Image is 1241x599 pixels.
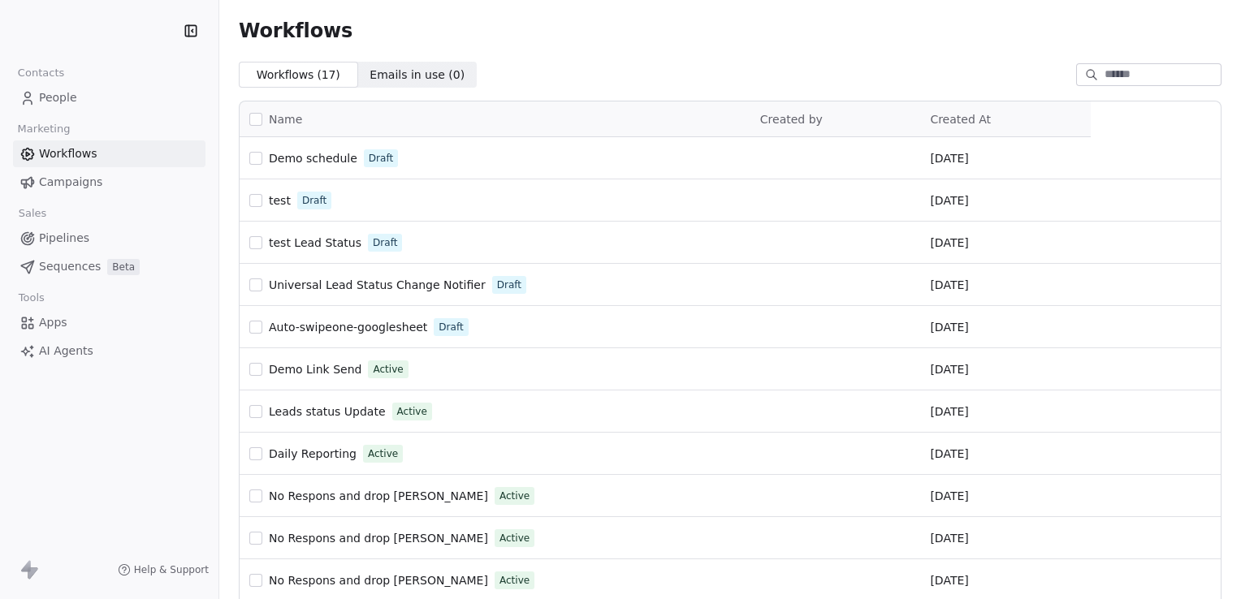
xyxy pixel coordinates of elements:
[269,236,361,249] span: test Lead Status
[373,362,403,377] span: Active
[269,405,386,418] span: Leads status Update
[930,361,968,377] span: [DATE]
[13,309,205,336] a: Apps
[13,169,205,196] a: Campaigns
[760,113,823,126] span: Created by
[269,235,361,251] a: test Lead Status
[499,489,530,503] span: Active
[39,258,101,275] span: Sequences
[11,201,54,226] span: Sales
[930,572,968,588] span: [DATE]
[269,150,357,166] a: Demo schedule
[930,530,968,546] span: [DATE]
[368,446,398,461] span: Active
[930,113,991,126] span: Created At
[930,446,968,462] span: [DATE]
[39,230,89,247] span: Pipelines
[930,488,968,504] span: [DATE]
[269,489,488,502] span: No Respons and drop [PERSON_NAME]
[107,259,140,275] span: Beta
[497,278,521,292] span: Draft
[269,361,361,377] a: Demo Link Send
[269,152,357,165] span: Demo schedule
[302,193,326,208] span: Draft
[269,532,488,545] span: No Respons and drop [PERSON_NAME]
[930,277,968,293] span: [DATE]
[11,286,51,310] span: Tools
[269,447,357,460] span: Daily Reporting
[13,140,205,167] a: Workflows
[269,111,302,128] span: Name
[269,572,488,588] a: No Respons and drop [PERSON_NAME]
[39,314,67,331] span: Apps
[13,84,205,111] a: People
[269,574,488,587] span: No Respons and drop [PERSON_NAME]
[13,338,205,364] a: AI Agents
[397,404,427,419] span: Active
[439,320,463,334] span: Draft
[269,319,427,335] a: Auto-swipeone-googlesheet
[118,563,209,576] a: Help & Support
[269,446,357,462] a: Daily Reporting
[930,192,968,209] span: [DATE]
[269,363,361,376] span: Demo Link Send
[269,194,291,207] span: test
[499,573,530,588] span: Active
[930,319,968,335] span: [DATE]
[930,235,968,251] span: [DATE]
[269,192,291,209] a: test
[39,145,97,162] span: Workflows
[269,403,386,420] a: Leads status Update
[39,343,93,360] span: AI Agents
[369,151,393,166] span: Draft
[373,235,397,250] span: Draft
[370,67,465,84] span: Emails in use ( 0 )
[239,19,352,42] span: Workflows
[11,61,71,85] span: Contacts
[499,531,530,545] span: Active
[930,403,968,420] span: [DATE]
[39,89,77,106] span: People
[13,225,205,252] a: Pipelines
[269,278,486,291] span: Universal Lead Status Change Notifier
[134,563,209,576] span: Help & Support
[269,488,488,504] a: No Respons and drop [PERSON_NAME]
[269,277,486,293] a: Universal Lead Status Change Notifier
[13,253,205,280] a: SequencesBeta
[39,174,102,191] span: Campaigns
[269,321,427,334] span: Auto-swipeone-googlesheet
[269,530,488,546] a: No Respons and drop [PERSON_NAME]
[11,117,77,141] span: Marketing
[930,150,968,166] span: [DATE]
